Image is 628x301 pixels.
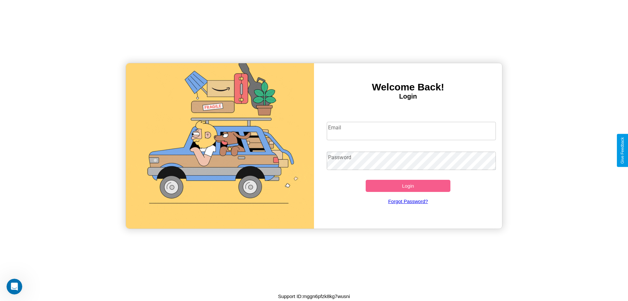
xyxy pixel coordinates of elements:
p: Support ID: mggn6pfzk8kg7wusni [278,292,350,301]
h4: Login [314,93,502,100]
a: Forgot Password? [323,192,493,211]
button: Login [366,180,450,192]
h3: Welcome Back! [314,82,502,93]
iframe: Intercom live chat [7,279,22,294]
img: gif [126,63,314,229]
div: Give Feedback [620,137,625,164]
